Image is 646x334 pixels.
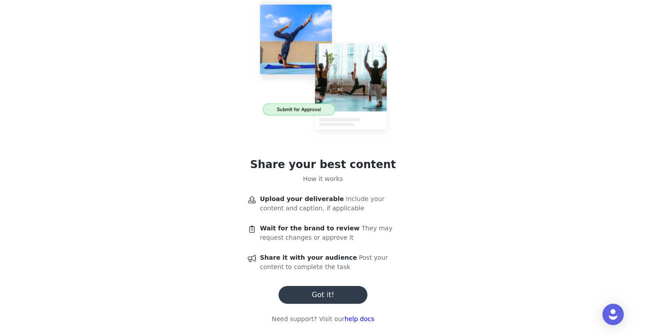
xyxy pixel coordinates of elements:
[260,225,359,232] span: Wait for the brand to review
[260,254,388,270] span: Post your content to complete the task
[260,195,384,212] span: Include your content and caption, if applicable
[260,195,344,202] span: Upload your deliverable
[344,315,374,322] a: help docs
[303,174,343,184] p: How it works
[260,225,392,241] span: They may request changes or approve it
[260,254,357,261] span: Share it with your audience
[279,286,367,304] button: Got it!
[602,304,624,325] div: Open Intercom Messenger
[250,157,396,173] h1: Share your best content
[271,314,374,324] p: Need support? Visit our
